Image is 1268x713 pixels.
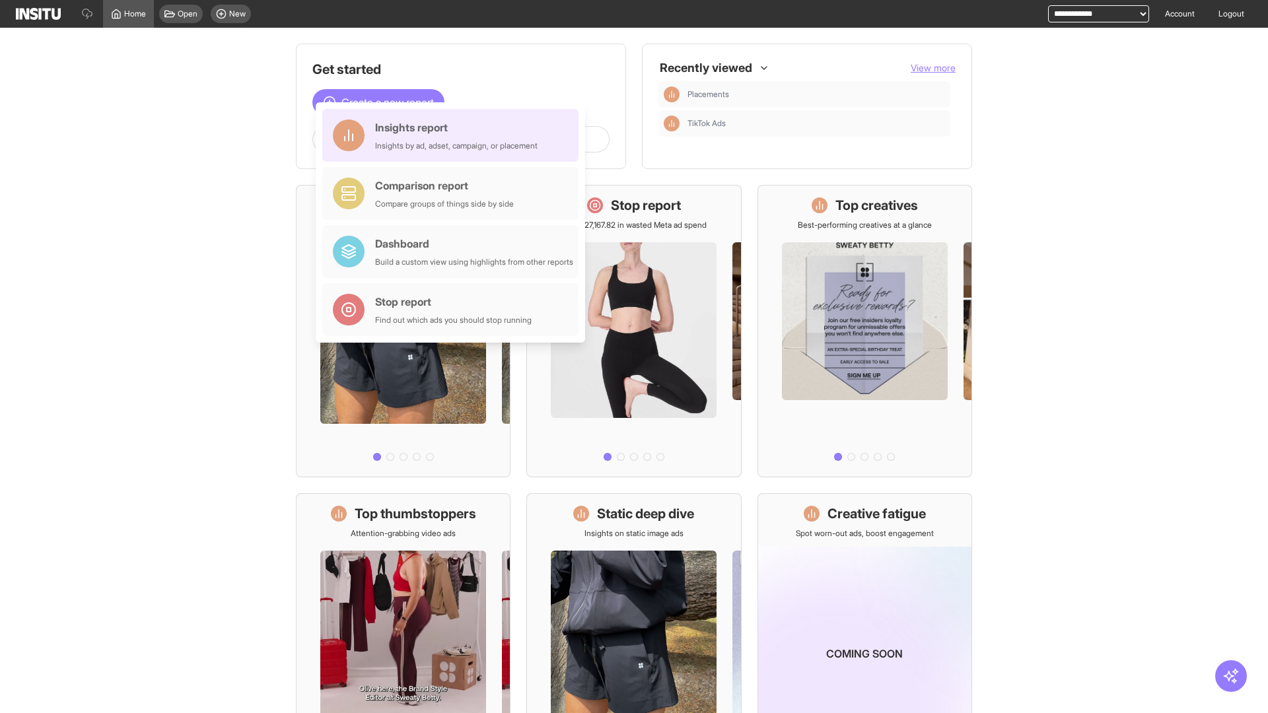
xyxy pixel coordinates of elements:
div: Dashboard [375,236,573,252]
div: Find out which ads you should stop running [375,315,532,325]
h1: Get started [312,60,610,79]
a: What's live nowSee all active ads instantly [296,185,511,477]
span: New [229,9,246,19]
div: Insights [664,116,680,131]
span: Placements [687,89,945,100]
span: TikTok Ads [687,118,726,129]
h1: Static deep dive [597,504,694,523]
button: Create a new report [312,89,444,116]
span: TikTok Ads [687,118,945,129]
div: Insights by ad, adset, campaign, or placement [375,141,538,151]
img: Logo [16,8,61,20]
div: Build a custom view using highlights from other reports [375,257,573,267]
h1: Top creatives [835,196,918,215]
span: View more [911,62,956,73]
span: Open [178,9,197,19]
h1: Stop report [611,196,681,215]
a: Top creativesBest-performing creatives at a glance [757,185,972,477]
div: Insights report [375,119,538,135]
p: Save £27,167.82 in wasted Meta ad spend [561,220,707,230]
div: Insights [664,86,680,102]
span: Placements [687,89,729,100]
div: Compare groups of things side by side [375,199,514,209]
button: View more [911,61,956,75]
span: Home [124,9,146,19]
p: Insights on static image ads [584,528,684,539]
span: Create a new report [341,94,434,110]
div: Stop report [375,294,532,310]
p: Best-performing creatives at a glance [798,220,932,230]
h1: Top thumbstoppers [355,504,476,523]
p: Attention-grabbing video ads [351,528,456,539]
div: Comparison report [375,178,514,193]
a: Stop reportSave £27,167.82 in wasted Meta ad spend [526,185,741,477]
